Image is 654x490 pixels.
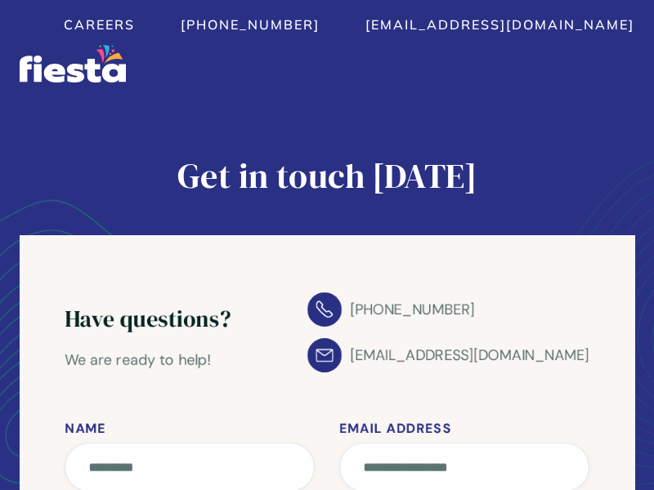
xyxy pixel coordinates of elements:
a: home [20,45,126,82]
div: [PHONE_NUMBER] [350,297,475,322]
h2: Have questions? [65,305,231,331]
a: [EMAIL_ADDRESS][DOMAIN_NAME] [307,338,589,372]
a: [PHONE_NUMBER] [181,16,320,33]
img: Email Icon - Doctor Webflow Template [307,338,342,372]
img: Phone Icon - Doctor Webflow Template [307,292,342,327]
label: Name [65,421,315,436]
a: Careers [64,16,135,33]
label: Email Address [339,421,589,436]
h1: Get in touch [DATE] [20,158,634,194]
a: [EMAIL_ADDRESS][DOMAIN_NAME] [365,16,634,33]
a: [PHONE_NUMBER] [307,292,475,327]
div: [EMAIL_ADDRESS][DOMAIN_NAME] [350,343,589,367]
p: We are ready to help! [65,348,231,372]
